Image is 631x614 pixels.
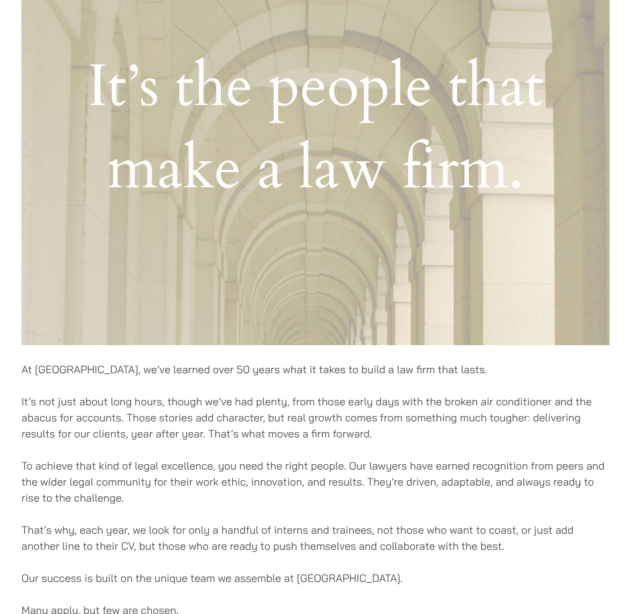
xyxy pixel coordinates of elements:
p: That’s why, each year, we look for only a handful of interns and trainees, not those who want to ... [21,522,610,554]
p: Our success is built on the unique team we assemble at [GEOGRAPHIC_DATA]. [21,570,610,586]
p: It’s not just about long hours, though we’ve had plenty, from those early days with the broken ai... [21,393,610,441]
p: To achieve that kind of legal excellence, you need the right people. Our lawyers have earned reco... [21,457,610,506]
p: At [GEOGRAPHIC_DATA], we’ve learned over 50 years what it takes to build a law firm that lasts. [21,361,610,377]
